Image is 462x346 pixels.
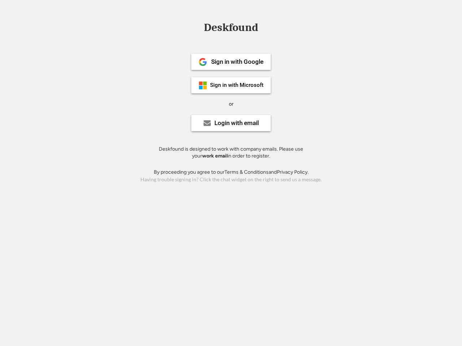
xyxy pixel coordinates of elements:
div: Deskfound [200,22,262,33]
a: Terms & Conditions [225,169,269,175]
img: 1024px-Google__G__Logo.svg.png [199,58,207,66]
strong: work email [202,153,227,159]
div: or [229,101,234,108]
a: Privacy Policy. [277,169,309,175]
div: Deskfound is designed to work with company emails. Please use your in order to register. [150,146,312,160]
div: Login with email [214,120,259,126]
div: By proceeding you agree to our and [154,169,309,176]
div: Sign in with Google [211,59,263,65]
div: Sign in with Microsoft [210,83,263,88]
img: ms-symbollockup_mssymbol_19.png [199,81,207,90]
